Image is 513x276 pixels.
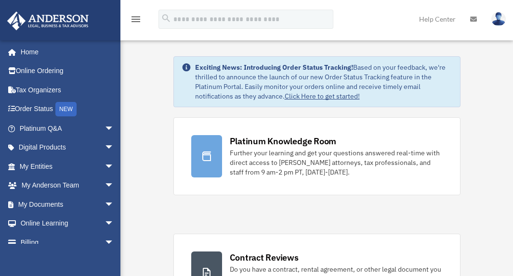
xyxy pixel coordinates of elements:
a: My Entitiesarrow_drop_down [7,157,129,176]
a: Tax Organizers [7,80,129,100]
a: Online Ordering [7,62,129,81]
a: Digital Productsarrow_drop_down [7,138,129,157]
span: arrow_drop_down [105,195,124,214]
a: Platinum Knowledge Room Further your learning and get your questions answered real-time with dire... [173,117,460,195]
span: arrow_drop_down [105,157,124,176]
a: Billingarrow_drop_down [7,233,129,252]
div: NEW [55,102,77,116]
i: search [161,13,171,24]
span: arrow_drop_down [105,138,124,158]
span: arrow_drop_down [105,233,124,252]
a: Home [7,42,124,62]
div: Platinum Knowledge Room [230,135,337,147]
a: My Documentsarrow_drop_down [7,195,129,214]
a: Order StatusNEW [7,100,129,119]
img: Anderson Advisors Platinum Portal [4,12,92,30]
a: Click Here to get started! [285,92,360,100]
div: Based on your feedback, we're thrilled to announce the launch of our new Order Status Tracking fe... [195,63,452,101]
span: arrow_drop_down [105,176,124,196]
img: User Pic [491,12,506,26]
a: menu [130,17,142,25]
i: menu [130,13,142,25]
span: arrow_drop_down [105,119,124,138]
span: arrow_drop_down [105,214,124,234]
div: Further your learning and get your questions answered real-time with direct access to [PERSON_NAM... [230,148,443,177]
a: Platinum Q&Aarrow_drop_down [7,119,129,138]
a: My Anderson Teamarrow_drop_down [7,176,129,195]
a: Online Learningarrow_drop_down [7,214,129,233]
strong: Exciting News: Introducing Order Status Tracking! [195,63,353,72]
div: Contract Reviews [230,251,299,263]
